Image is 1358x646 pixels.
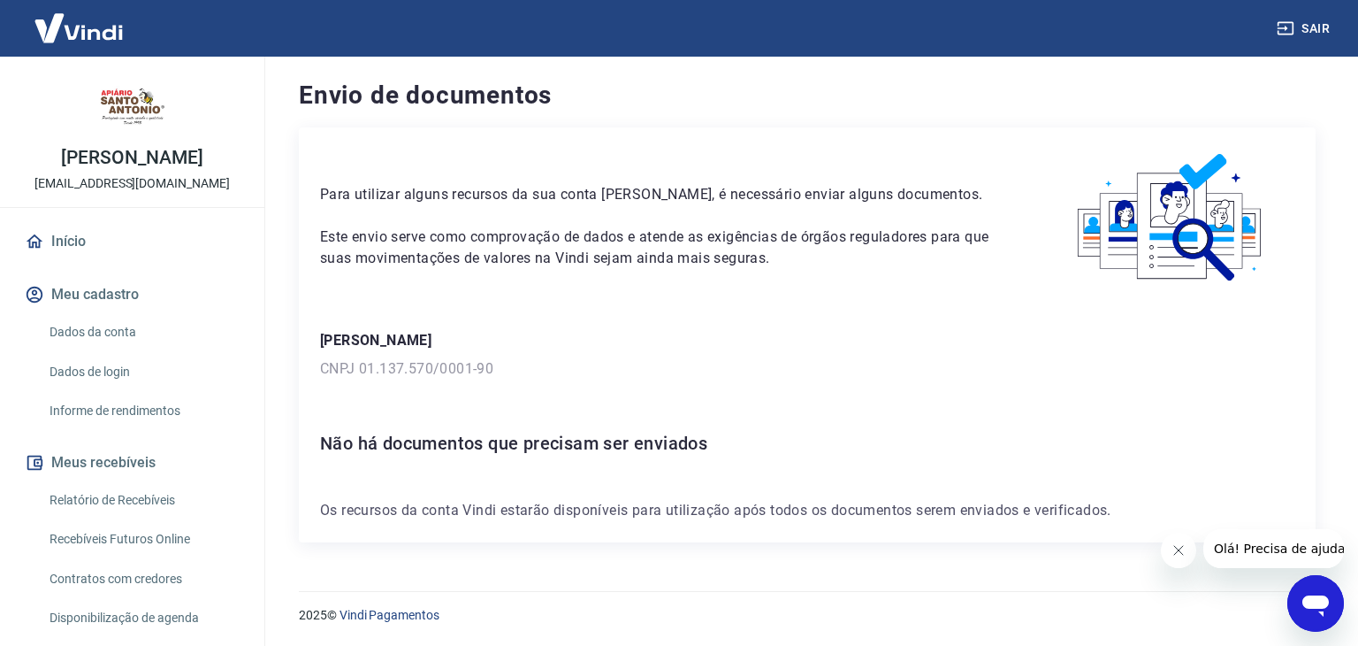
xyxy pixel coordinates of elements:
a: Dados da conta [42,314,243,350]
img: 72e15269-ae99-4cec-b48c-68b5e467e2c7.jpeg [97,71,168,142]
button: Sair [1273,12,1337,45]
p: [EMAIL_ADDRESS][DOMAIN_NAME] [34,174,230,193]
img: Vindi [21,1,136,55]
iframe: Fechar mensagem [1161,533,1196,568]
p: [PERSON_NAME] [320,330,1294,351]
h6: Não há documentos que precisam ser enviados [320,429,1294,458]
iframe: Botão para abrir a janela de mensagens [1287,575,1344,632]
h4: Envio de documentos [299,78,1316,113]
p: Este envio serve como comprovação de dados e atende as exigências de órgãos reguladores para que ... [320,227,1005,269]
p: 2025 © [299,606,1316,625]
iframe: Mensagem da empresa [1203,529,1344,568]
span: Olá! Precisa de ajuda? [11,12,149,27]
a: Início [21,222,243,261]
a: Relatório de Recebíveis [42,482,243,519]
a: Disponibilização de agenda [42,600,243,636]
p: CNPJ 01.137.570/0001-90 [320,358,1294,380]
a: Vindi Pagamentos [339,608,439,622]
a: Informe de rendimentos [42,393,243,429]
p: Os recursos da conta Vindi estarão disponíveis para utilização após todos os documentos serem env... [320,500,1294,521]
a: Contratos com credores [42,561,243,597]
p: Para utilizar alguns recursos da sua conta [PERSON_NAME], é necessário enviar alguns documentos. [320,184,1005,205]
a: Dados de login [42,354,243,390]
p: [PERSON_NAME] [61,149,202,167]
img: waiting_documents.41d9841a9773e5fdf392cede4d13b617.svg [1048,149,1294,288]
a: Recebíveis Futuros Online [42,521,243,558]
button: Meu cadastro [21,275,243,314]
button: Meus recebíveis [21,443,243,482]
